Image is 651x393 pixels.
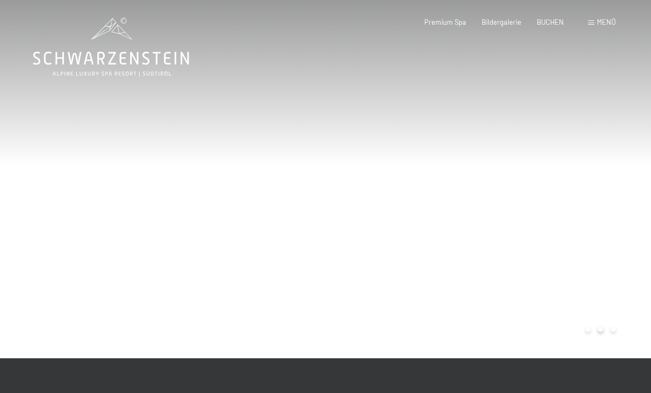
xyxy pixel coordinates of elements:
[482,18,521,26] a: Bildergalerie
[611,327,616,332] div: Carousel Page 3
[537,18,564,26] a: BUCHEN
[582,327,616,332] div: Carousel Pagination
[586,327,591,332] div: Carousel Page 1
[424,18,466,26] a: Premium Spa
[597,18,616,26] span: Menü
[598,327,603,332] div: Carousel Page 2 (Current Slide)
